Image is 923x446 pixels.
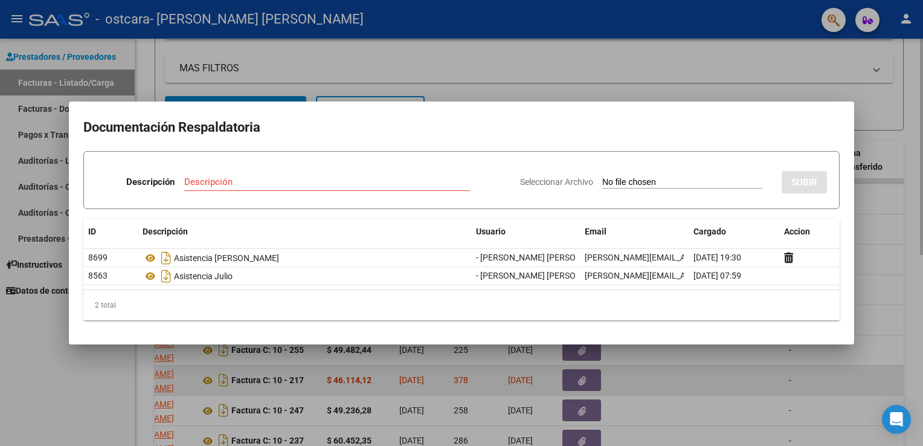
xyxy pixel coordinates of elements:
[158,248,174,268] i: Descargar documento
[143,248,466,268] div: Asistencia [PERSON_NAME]
[158,267,174,286] i: Descargar documento
[126,175,175,189] p: Descripción
[693,253,741,262] span: [DATE] 19:30
[585,253,783,262] span: [PERSON_NAME][EMAIL_ADDRESS][DOMAIN_NAME]
[143,267,466,286] div: Asistencia Julio
[782,171,827,193] button: SUBIR
[580,219,689,245] datatable-header-cell: Email
[779,219,840,245] datatable-header-cell: Accion
[83,219,138,245] datatable-header-cell: ID
[693,271,741,280] span: [DATE] 07:59
[83,290,840,320] div: 2 total
[88,227,96,236] span: ID
[882,405,911,434] div: Open Intercom Messenger
[585,271,783,280] span: [PERSON_NAME][EMAIL_ADDRESS][DOMAIN_NAME]
[88,271,108,280] span: 8563
[791,177,817,188] span: SUBIR
[520,177,593,187] span: Seleccionar Archivo
[476,227,506,236] span: Usuario
[143,227,188,236] span: Descripción
[138,219,471,245] datatable-header-cell: Descripción
[83,116,840,139] h2: Documentación Respaldatoria
[784,227,810,236] span: Accion
[585,227,606,236] span: Email
[689,219,779,245] datatable-header-cell: Cargado
[693,227,726,236] span: Cargado
[471,219,580,245] datatable-header-cell: Usuario
[88,253,108,262] span: 8699
[476,253,611,262] span: - [PERSON_NAME] [PERSON_NAME]
[476,271,611,280] span: - [PERSON_NAME] [PERSON_NAME]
